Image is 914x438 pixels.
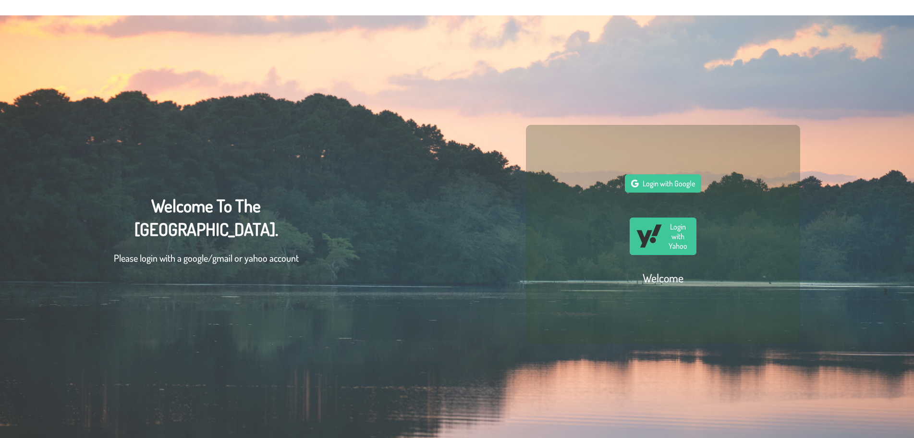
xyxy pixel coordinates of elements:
span: Login with Yahoo [666,222,691,251]
button: Login with Yahoo [630,218,696,255]
button: Login with Google [625,174,701,193]
div: Welcome To The [GEOGRAPHIC_DATA]. [114,194,299,275]
p: Please login with a google/gmail or yahoo account [114,251,299,265]
span: Login with Google [643,179,695,188]
h2: Welcome [643,270,683,285]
